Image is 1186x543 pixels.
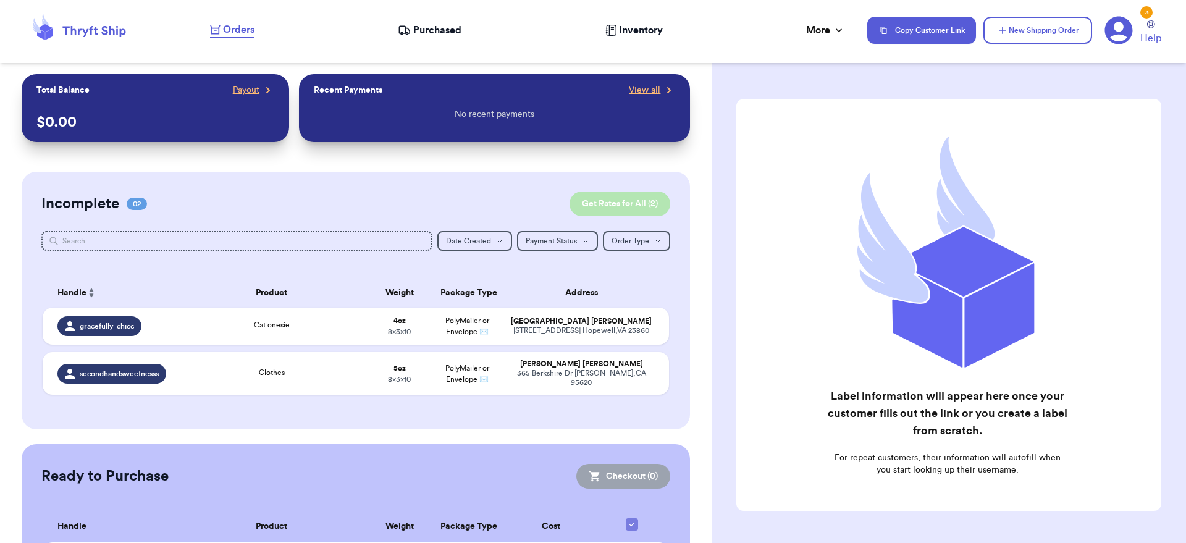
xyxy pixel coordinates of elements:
h2: Label information will appear here once your customer fills out the link or you create a label fr... [826,387,1068,439]
th: Weight [366,511,433,542]
button: Copy Customer Link [867,17,976,44]
th: Address [501,278,670,308]
a: Help [1140,20,1161,46]
span: Payment Status [526,237,577,245]
span: PolyMailer or Envelope ✉️ [445,364,489,383]
p: $ 0.00 [36,112,274,132]
span: Payout [233,84,259,96]
a: Inventory [605,23,663,38]
span: PolyMailer or Envelope ✉️ [445,317,489,335]
a: View all [629,84,675,96]
span: gracefully_chicc [80,321,134,331]
span: Clothes [259,369,285,376]
div: 3 [1140,6,1153,19]
span: Purchased [413,23,461,38]
span: Inventory [619,23,663,38]
span: Order Type [612,237,649,245]
strong: 5 oz [393,364,406,372]
span: Cat onesie [254,321,290,329]
th: Product [177,511,366,542]
th: Weight [366,278,433,308]
p: Recent Payments [314,84,382,96]
div: [STREET_ADDRESS] Hopewell , VA 23860 [508,326,655,335]
p: No recent payments [455,108,534,120]
th: Package Type [433,511,500,542]
button: Order Type [603,231,670,251]
p: Total Balance [36,84,90,96]
button: Checkout (0) [576,464,670,489]
span: 8 x 3 x 10 [388,328,411,335]
span: Date Created [446,237,491,245]
a: Payout [233,84,274,96]
div: [GEOGRAPHIC_DATA] [PERSON_NAME] [508,317,655,326]
span: Help [1140,31,1161,46]
th: Package Type [433,278,500,308]
span: 02 [127,198,147,210]
a: Purchased [398,23,461,38]
strong: 4 oz [393,317,406,324]
span: Orders [223,22,254,37]
div: 365 Berkshire Dr [PERSON_NAME] , CA 95620 [508,369,655,387]
input: Search [41,231,433,251]
div: More [806,23,845,38]
a: Orders [210,22,254,38]
button: Date Created [437,231,512,251]
span: 8 x 3 x 10 [388,376,411,383]
span: View all [629,84,660,96]
button: Get Rates for All (2) [570,192,670,216]
th: Product [177,278,366,308]
div: [PERSON_NAME] [PERSON_NAME] [508,360,655,369]
a: 3 [1104,16,1133,44]
span: Handle [57,287,86,300]
th: Cost [501,511,602,542]
button: Sort ascending [86,285,96,300]
button: Payment Status [517,231,598,251]
h2: Ready to Purchase [41,466,169,486]
p: For repeat customers, their information will autofill when you start looking up their username. [826,452,1068,476]
h2: Incomplete [41,194,119,214]
button: New Shipping Order [983,17,1092,44]
span: Handle [57,520,86,533]
span: secondhandsweetnesss [80,369,159,379]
